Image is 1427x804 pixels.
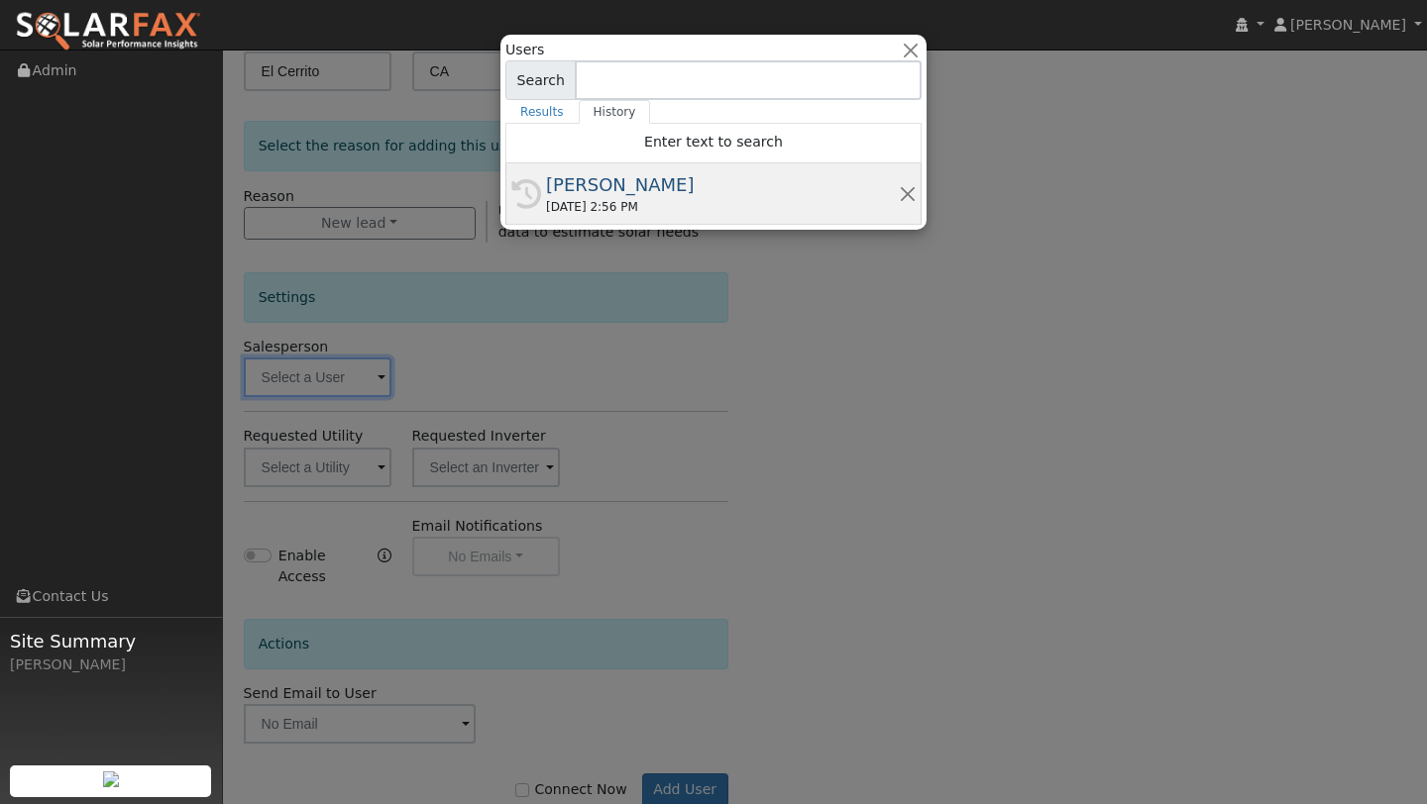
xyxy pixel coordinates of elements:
button: Remove this history [899,183,918,204]
span: Site Summary [10,628,212,654]
img: SolarFax [15,11,201,52]
a: Results [505,100,579,124]
div: [DATE] 2:56 PM [546,198,899,216]
span: Enter text to search [644,134,783,150]
div: [PERSON_NAME] [10,654,212,675]
img: retrieve [103,771,119,787]
span: Users [505,40,544,60]
a: History [579,100,651,124]
i: History [511,179,541,209]
div: [PERSON_NAME] [546,171,899,198]
span: Search [505,60,576,100]
span: [PERSON_NAME] [1290,17,1406,33]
